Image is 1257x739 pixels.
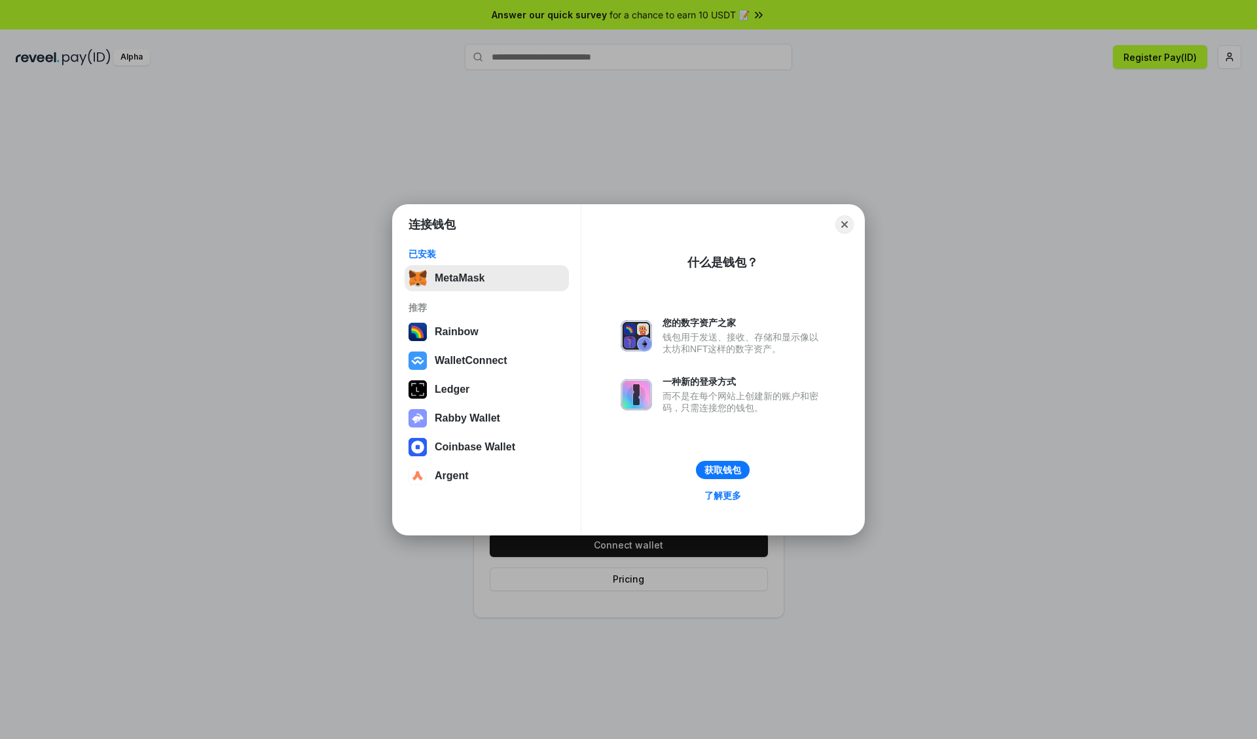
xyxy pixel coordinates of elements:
[405,376,569,403] button: Ledger
[409,438,427,456] img: svg+xml,%3Csvg%20width%3D%2228%22%20height%3D%2228%22%20viewBox%3D%220%200%2028%2028%22%20fill%3D...
[435,470,469,482] div: Argent
[663,317,825,329] div: 您的数字资产之家
[405,434,569,460] button: Coinbase Wallet
[409,302,565,314] div: 推荐
[687,255,758,270] div: 什么是钱包？
[697,487,749,504] a: 了解更多
[405,348,569,374] button: WalletConnect
[663,390,825,414] div: 而不是在每个网站上创建新的账户和密码，只需连接您的钱包。
[435,441,515,453] div: Coinbase Wallet
[704,464,741,476] div: 获取钱包
[663,376,825,388] div: 一种新的登录方式
[409,467,427,485] img: svg+xml,%3Csvg%20width%3D%2228%22%20height%3D%2228%22%20viewBox%3D%220%200%2028%2028%22%20fill%3D...
[663,331,825,355] div: 钱包用于发送、接收、存储和显示像以太坊和NFT这样的数字资产。
[405,319,569,345] button: Rainbow
[409,269,427,287] img: svg+xml,%3Csvg%20fill%3D%22none%22%20height%3D%2233%22%20viewBox%3D%220%200%2035%2033%22%20width%...
[435,412,500,424] div: Rabby Wallet
[409,351,427,370] img: svg+xml,%3Csvg%20width%3D%2228%22%20height%3D%2228%22%20viewBox%3D%220%200%2028%2028%22%20fill%3D...
[435,355,507,367] div: WalletConnect
[435,384,469,395] div: Ledger
[409,217,456,232] h1: 连接钱包
[435,272,484,284] div: MetaMask
[435,326,479,338] div: Rainbow
[621,320,652,351] img: svg+xml,%3Csvg%20xmlns%3D%22http%3A%2F%2Fwww.w3.org%2F2000%2Fsvg%22%20fill%3D%22none%22%20viewBox...
[704,490,741,501] div: 了解更多
[621,379,652,410] img: svg+xml,%3Csvg%20xmlns%3D%22http%3A%2F%2Fwww.w3.org%2F2000%2Fsvg%22%20fill%3D%22none%22%20viewBox...
[409,409,427,427] img: svg+xml,%3Csvg%20xmlns%3D%22http%3A%2F%2Fwww.w3.org%2F2000%2Fsvg%22%20fill%3D%22none%22%20viewBox...
[409,248,565,260] div: 已安装
[835,215,854,234] button: Close
[405,405,569,431] button: Rabby Wallet
[409,380,427,399] img: svg+xml,%3Csvg%20xmlns%3D%22http%3A%2F%2Fwww.w3.org%2F2000%2Fsvg%22%20width%3D%2228%22%20height%3...
[405,463,569,489] button: Argent
[696,461,750,479] button: 获取钱包
[409,323,427,341] img: svg+xml,%3Csvg%20width%3D%22120%22%20height%3D%22120%22%20viewBox%3D%220%200%20120%20120%22%20fil...
[405,265,569,291] button: MetaMask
